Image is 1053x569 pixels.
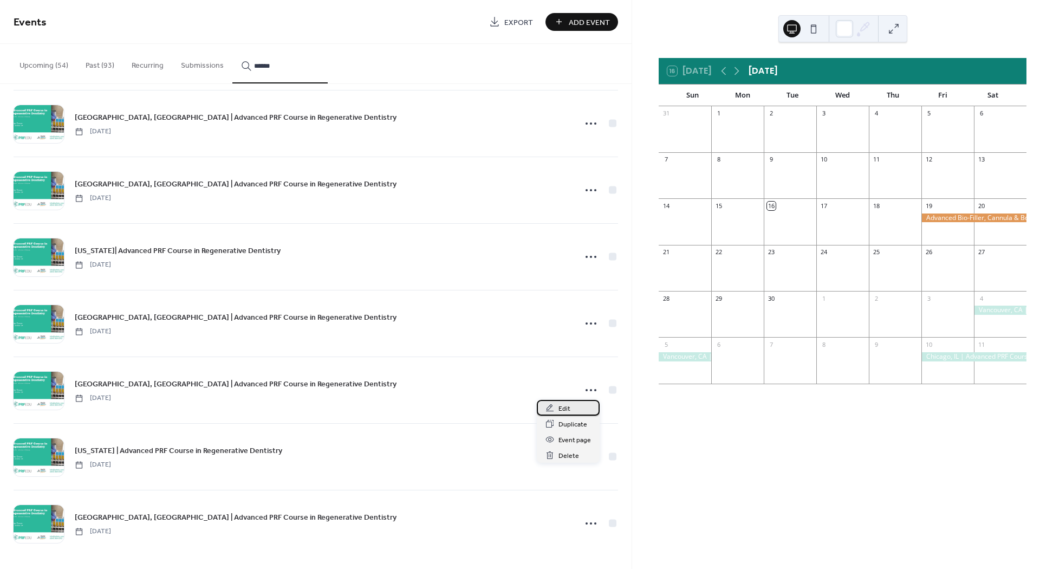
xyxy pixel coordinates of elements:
[768,85,817,106] div: Tue
[123,44,172,82] button: Recurring
[818,85,868,106] div: Wed
[767,340,775,348] div: 7
[714,340,723,348] div: 6
[77,44,123,82] button: Past (93)
[558,435,591,446] span: Event page
[872,109,880,118] div: 4
[977,156,985,164] div: 13
[977,202,985,210] div: 20
[569,17,610,28] span: Add Event
[767,156,775,164] div: 9
[921,214,1026,223] div: Advanced Bio-Filler, Cannula & Botox Course
[75,527,111,536] span: [DATE]
[558,403,570,415] span: Edit
[558,450,579,462] span: Delete
[75,112,396,124] span: [GEOGRAPHIC_DATA], [GEOGRAPHIC_DATA] | Advanced PRF Course in Regenerative Dentistry
[481,13,541,31] a: Export
[659,352,711,361] div: Vancouver, CA | Advanced PRF Course in Regenerative Dentistry
[662,248,670,256] div: 21
[925,202,933,210] div: 19
[820,156,828,164] div: 10
[558,419,587,430] span: Duplicate
[662,340,670,348] div: 5
[75,393,111,403] span: [DATE]
[872,340,880,348] div: 9
[977,109,985,118] div: 6
[75,460,111,470] span: [DATE]
[872,294,880,302] div: 2
[918,85,967,106] div: Fri
[925,248,933,256] div: 26
[75,127,111,137] span: [DATE]
[767,202,775,210] div: 16
[820,202,828,210] div: 17
[977,294,985,302] div: 4
[925,294,933,302] div: 3
[767,294,775,302] div: 30
[75,378,396,390] a: [GEOGRAPHIC_DATA], [GEOGRAPHIC_DATA] | Advanced PRF Course in Regenerative Dentistry
[714,109,723,118] div: 1
[868,85,918,106] div: Thu
[925,340,933,348] div: 10
[75,444,282,457] a: [US_STATE] | Advanced PRF Course in Regenerative Dentistry
[75,327,111,337] span: [DATE]
[714,202,723,210] div: 15
[545,13,618,31] button: Add Event
[667,85,717,106] div: Sun
[767,109,775,118] div: 2
[872,202,880,210] div: 18
[820,340,828,348] div: 8
[662,156,670,164] div: 7
[872,156,880,164] div: 11
[968,85,1018,106] div: Sat
[75,244,281,257] a: [US_STATE]| Advanced PRF Course in Regenerative Dentistry
[75,511,396,523] a: [GEOGRAPHIC_DATA], [GEOGRAPHIC_DATA] | Advanced PRF Course in Regenerative Dentistry
[921,352,1026,361] div: Chicago, IL | Advanced PRF Course in Regenerative Dentistry
[11,44,77,82] button: Upcoming (54)
[75,312,396,324] span: [GEOGRAPHIC_DATA], [GEOGRAPHIC_DATA] | Advanced PRF Course in Regenerative Dentistry
[662,294,670,302] div: 28
[977,340,985,348] div: 11
[75,445,282,457] span: [US_STATE] | Advanced PRF Course in Regenerative Dentistry
[14,12,47,33] span: Events
[75,179,396,190] span: [GEOGRAPHIC_DATA], [GEOGRAPHIC_DATA] | Advanced PRF Course in Regenerative Dentistry
[714,294,723,302] div: 29
[925,109,933,118] div: 5
[714,248,723,256] div: 22
[662,109,670,118] div: 31
[820,248,828,256] div: 24
[75,311,396,324] a: [GEOGRAPHIC_DATA], [GEOGRAPHIC_DATA] | Advanced PRF Course in Regenerative Dentistry
[977,248,985,256] div: 27
[714,156,723,164] div: 8
[75,245,281,257] span: [US_STATE]| Advanced PRF Course in Regenerative Dentistry
[749,64,778,77] div: [DATE]
[75,379,396,390] span: [GEOGRAPHIC_DATA], [GEOGRAPHIC_DATA] | Advanced PRF Course in Regenerative Dentistry
[925,156,933,164] div: 12
[75,193,111,203] span: [DATE]
[504,17,533,28] span: Export
[872,248,880,256] div: 25
[718,85,768,106] div: Mon
[767,248,775,256] div: 23
[75,260,111,270] span: [DATE]
[75,111,396,124] a: [GEOGRAPHIC_DATA], [GEOGRAPHIC_DATA] | Advanced PRF Course in Regenerative Dentistry
[974,306,1026,315] div: Vancouver, CA | Advanced PRF Course in Regenerative Dentistry
[662,202,670,210] div: 14
[75,178,396,190] a: [GEOGRAPHIC_DATA], [GEOGRAPHIC_DATA] | Advanced PRF Course in Regenerative Dentistry
[75,512,396,523] span: [GEOGRAPHIC_DATA], [GEOGRAPHIC_DATA] | Advanced PRF Course in Regenerative Dentistry
[820,294,828,302] div: 1
[172,44,232,82] button: Submissions
[820,109,828,118] div: 3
